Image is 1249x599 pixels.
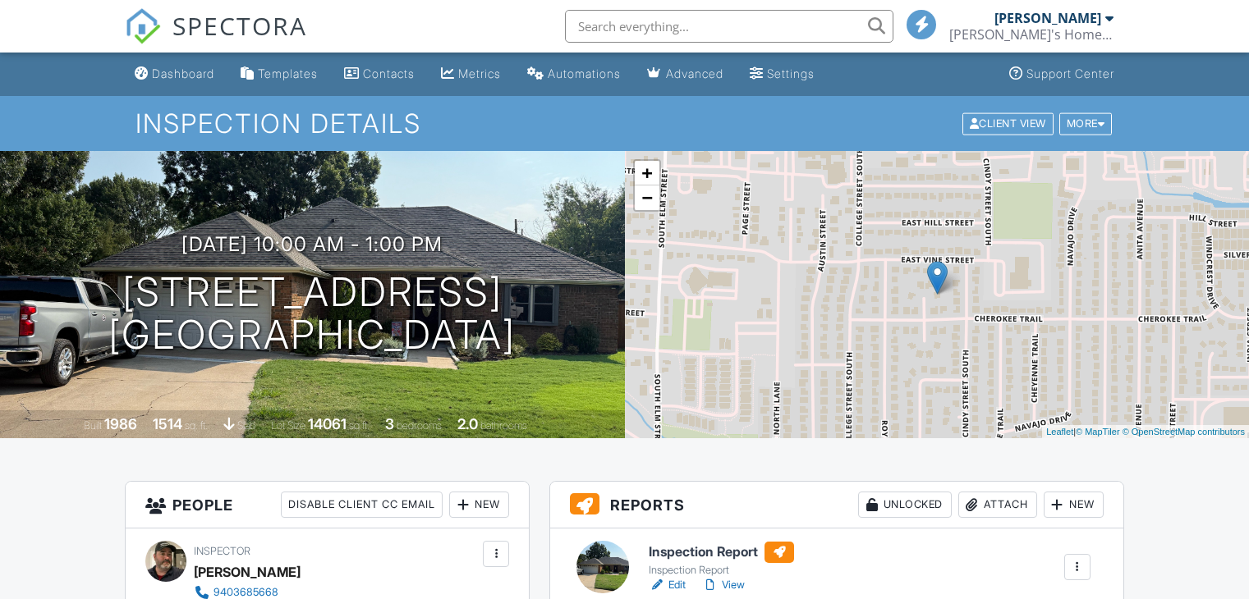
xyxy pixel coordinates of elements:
div: Advanced [666,66,723,80]
div: Client View [962,112,1054,135]
a: SPECTORA [125,22,307,57]
a: Contacts [338,59,421,89]
a: Leaflet [1046,427,1073,437]
a: © OpenStreetMap contributors [1123,427,1245,437]
div: New [449,492,509,518]
h3: [DATE] 10:00 am - 1:00 pm [181,233,443,255]
span: Lot Size [271,419,305,432]
div: 3 [385,415,394,432]
a: Client View [961,117,1058,129]
span: Built [84,419,102,432]
h6: Inspection Report [649,542,794,563]
span: sq.ft. [349,419,370,432]
img: The Best Home Inspection Software - Spectora [125,8,161,44]
div: Dashboard [152,66,214,80]
span: bedrooms [397,419,442,432]
div: Disable Client CC Email [281,492,443,518]
div: Unlocked [858,492,952,518]
a: Edit [649,577,686,593]
h1: Inspection Details [135,109,1114,138]
div: 1514 [153,415,182,432]
div: Inspection Report [649,564,794,577]
h3: People [126,482,529,528]
span: Inspector [194,545,250,557]
h1: [STREET_ADDRESS] [GEOGRAPHIC_DATA] [108,271,516,358]
a: Support Center [1003,59,1121,89]
div: Automations [548,66,621,80]
div: Attach [958,492,1037,518]
div: Metrics [458,66,501,80]
input: Search everything... [565,10,893,43]
a: Zoom in [635,161,659,185]
a: View [702,577,745,593]
div: Settings [767,66,815,80]
div: Contacts [363,66,415,80]
a: Advanced [641,59,730,89]
span: slab [237,419,255,432]
a: Automations (Basic) [521,59,627,89]
a: Zoom out [635,185,659,210]
a: Settings [743,59,821,89]
span: sq. ft. [185,419,208,432]
div: 2.0 [457,415,478,432]
a: Inspection Report Inspection Report [649,542,794,578]
a: Metrics [434,59,507,89]
a: © MapTiler [1076,427,1120,437]
div: New [1044,492,1104,518]
a: Dashboard [128,59,221,89]
div: More [1059,112,1113,135]
div: Support Center [1026,66,1114,80]
div: [PERSON_NAME] [994,10,1101,26]
h3: Reports [550,482,1123,528]
span: bathrooms [480,419,527,432]
div: 1986 [104,415,137,432]
a: Templates [234,59,324,89]
div: Brownie's Home Inspections LLC [949,26,1114,43]
div: [PERSON_NAME] [194,560,301,584]
div: Templates [258,66,318,80]
div: | [1042,425,1249,439]
div: 14061 [308,415,347,432]
span: SPECTORA [172,8,307,43]
div: 9403685668 [214,586,278,599]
